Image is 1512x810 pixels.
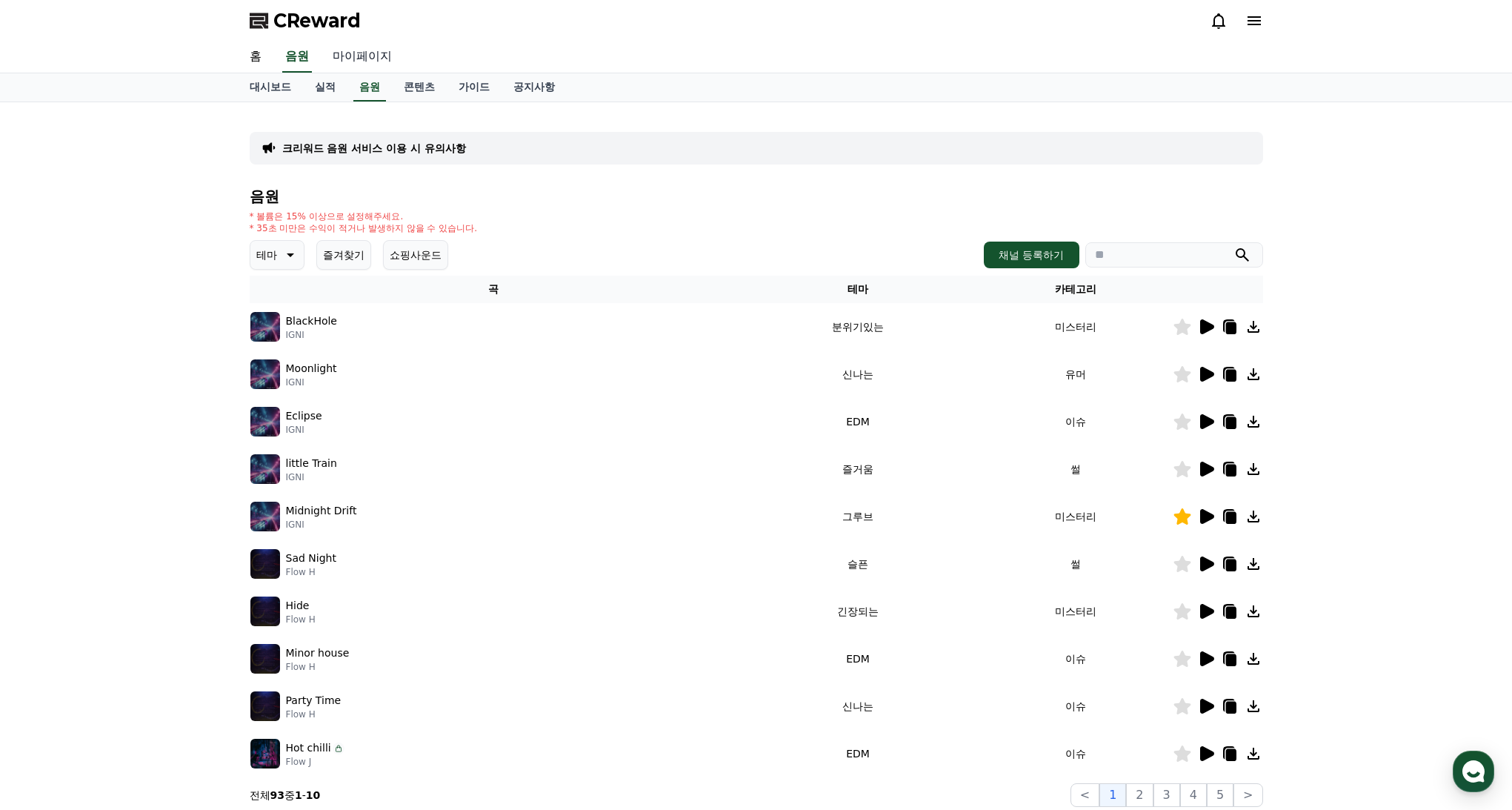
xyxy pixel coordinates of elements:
p: Flow H [286,614,316,625]
td: 그루브 [737,493,978,540]
strong: 1 [295,789,302,801]
p: Moonlight [286,361,337,376]
button: 즐겨찾기 [316,240,371,270]
p: * 35초 미만은 수익이 적거나 발생하지 않을 수 있습니다. [250,222,478,234]
a: 홈 [238,42,273,73]
button: 채널 등록하기 [984,242,1079,268]
p: * 볼륨은 15% 이상으로 설정해주세요. [250,210,478,222]
td: 신나는 [737,351,978,398]
p: BlackHole [286,313,337,329]
a: 크리워드 음원 서비스 이용 시 유의사항 [282,141,466,156]
button: 쇼핑사운드 [383,240,448,270]
a: 음원 [282,42,312,73]
button: < [1070,783,1099,807]
img: music [250,739,280,768]
td: 신나는 [737,683,978,730]
p: IGNI [286,376,337,388]
th: 테마 [737,276,978,303]
p: 전체 중 - [250,788,321,803]
img: music [250,644,280,674]
td: EDM [737,730,978,777]
img: music [250,691,280,721]
button: 5 [1207,783,1233,807]
td: 썰 [979,540,1173,588]
img: music [250,502,280,531]
p: little Train [286,456,337,471]
a: 콘텐츠 [392,73,447,102]
td: 이슈 [979,635,1173,683]
td: 미스터리 [979,493,1173,540]
td: 미스터리 [979,588,1173,635]
button: 2 [1126,783,1153,807]
p: IGNI [286,519,357,531]
img: music [250,312,280,342]
td: 이슈 [979,730,1173,777]
p: Flow H [286,566,336,578]
img: music [250,407,280,436]
a: 공지사항 [502,73,567,102]
p: Midnight Drift [286,503,357,519]
a: 가이드 [447,73,502,102]
td: 유머 [979,351,1173,398]
p: IGNI [286,424,322,436]
h4: 음원 [250,188,1263,205]
a: Messages [98,470,191,507]
button: 1 [1099,783,1126,807]
img: music [250,549,280,579]
span: Home [38,492,64,504]
p: IGNI [286,471,337,483]
p: 테마 [256,245,277,265]
span: Settings [219,492,256,504]
td: 긴장되는 [737,588,978,635]
td: 이슈 [979,398,1173,445]
th: 카테고리 [979,276,1173,303]
a: 음원 [353,73,386,102]
strong: 10 [306,789,320,801]
p: Eclipse [286,408,322,424]
p: Sad Night [286,551,336,566]
a: CReward [250,9,361,33]
a: 실적 [303,73,347,102]
a: 대시보드 [238,73,303,102]
td: 이슈 [979,683,1173,730]
button: 테마 [250,240,304,270]
td: 썰 [979,445,1173,493]
p: Flow J [286,756,344,768]
button: > [1233,783,1262,807]
img: music [250,454,280,484]
p: Flow H [286,708,342,720]
td: EDM [737,635,978,683]
a: 마이페이지 [321,42,404,73]
p: Hide [286,598,310,614]
td: EDM [737,398,978,445]
p: Flow H [286,661,350,673]
p: Hot chilli [286,740,331,756]
td: 슬픈 [737,540,978,588]
td: 미스터리 [979,303,1173,351]
th: 곡 [250,276,738,303]
span: Messages [123,493,167,505]
a: Home [4,470,98,507]
img: music [250,597,280,626]
button: 4 [1180,783,1207,807]
p: Minor house [286,645,350,661]
span: CReward [273,9,361,33]
p: IGNI [286,329,337,341]
strong: 93 [270,789,284,801]
a: Settings [191,470,284,507]
p: Party Time [286,693,342,708]
img: music [250,359,280,389]
button: 3 [1153,783,1180,807]
td: 분위기있는 [737,303,978,351]
td: 즐거움 [737,445,978,493]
